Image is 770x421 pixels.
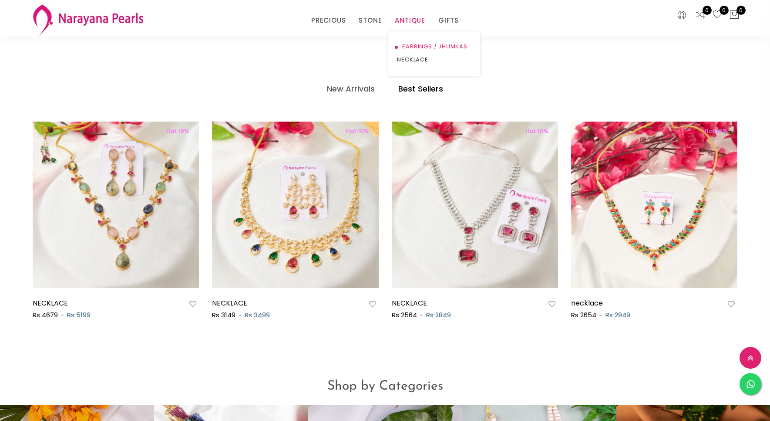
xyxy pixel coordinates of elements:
span: flat 10% [341,127,373,135]
button: Add to wishlist [187,299,199,310]
a: necklace [571,298,603,308]
a: NECKLACE [392,298,427,308]
a: PRECIOUS [311,14,346,27]
a: NECKLACE [212,298,247,308]
span: flat 10% [161,127,194,135]
a: ANTIQUE [395,14,425,27]
span: Rs 3149 [212,310,235,319]
a: STONE [359,14,382,27]
span: 0 [736,6,746,15]
span: Rs 5199 [67,310,91,319]
span: Rs 3499 [245,310,270,319]
span: flat 10% [520,127,553,135]
span: 0 [720,6,729,15]
button: Add to wishlist [367,299,379,310]
span: Rs 4679 [33,310,58,319]
a: NECKLACE [33,298,68,308]
a: 0 [695,10,706,21]
button: Add to wishlist [546,299,558,310]
span: Rs 2654 [571,310,596,319]
h4: New Arrivals [327,84,375,94]
a: NECKLACE [397,53,471,66]
span: 0 [703,6,712,15]
span: Rs 2849 [426,310,451,319]
h4: Best Sellers [398,84,443,94]
span: flat 10% [699,127,732,135]
a: 0 [712,10,723,21]
a: GIFTS [438,14,459,27]
span: Rs 2949 [605,310,630,319]
button: 0 [729,10,740,21]
span: Rs 2564 [392,310,417,319]
a: EARRINGS / JHUMKAS [397,40,471,53]
button: Add to wishlist [725,299,737,310]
